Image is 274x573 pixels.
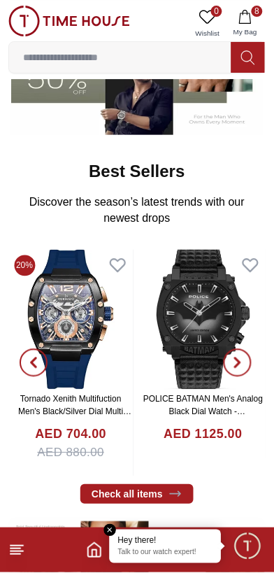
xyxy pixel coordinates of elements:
[20,194,254,227] p: Discover the season’s latest trends with our newest drops
[228,27,263,37] span: My Bag
[86,542,103,559] a: Home
[211,6,222,17] span: 0
[141,250,266,390] img: POLICE BATMAN Men's Analog Black Dial Watch - PEWGD0022601
[37,444,104,462] span: AED 880.00
[190,6,225,41] a: 0Wishlist
[190,28,225,38] span: Wishlist
[252,6,263,17] span: 8
[143,395,263,430] a: POLICE BATMAN Men's Analog Black Dial Watch - PEWGD0022601
[89,160,185,183] h2: Best Sellers
[8,250,134,390] img: Tornado Xenith Multifuction Men's Black/Silver Dial Multi Function Watch - T23105-SSBB
[11,395,131,430] a: Tornado Xenith Multifuction Men's Black/Silver Dial Multi Function Watch - T23105-SSBB
[164,425,243,444] h4: AED 1125.00
[118,549,213,558] p: Talk to our watch expert!
[233,532,264,563] div: Chat Widget
[225,6,266,41] button: 8My Bag
[118,536,213,547] div: Hey there!
[8,6,130,36] img: ...
[35,425,106,444] h4: AED 704.00
[104,525,117,537] em: Close tooltip
[80,485,194,504] a: Check all items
